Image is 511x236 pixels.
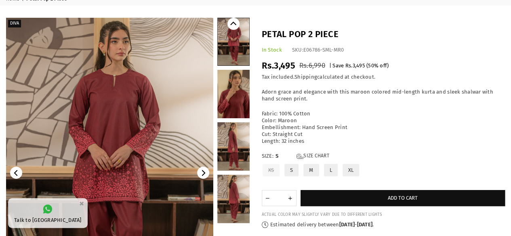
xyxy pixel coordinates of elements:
[357,221,372,228] time: [DATE]
[303,163,320,177] label: M
[292,47,344,54] div: SKU:
[323,163,339,177] label: L
[297,153,329,160] a: Size Chart
[262,111,505,144] p: Fabric: 100% Cotton Color: Maroon Embellishment: Hand Screen Print Cut: Straight Cut Length: 32 i...
[332,63,344,69] span: Save
[8,198,88,228] a: Talk to [GEOGRAPHIC_DATA]
[77,197,86,210] button: ×
[262,47,282,53] span: In Stock
[275,153,292,160] span: S
[345,63,365,69] span: Rs.3,495
[262,60,295,71] span: Rs.3,495
[262,190,297,206] quantity-input: Quantity
[197,167,209,179] button: Next
[366,63,389,69] span: ( % off)
[368,63,374,69] span: 50
[262,212,505,217] div: ACTUAL COLOR MAY SLIGHTLY VARY DUE TO DIFFERENT LIGHTS
[388,195,418,201] span: Add to cart
[262,221,505,228] p: Estimated delivery between - .
[301,190,505,206] button: Add to cart
[294,74,317,80] a: Shipping
[227,18,240,30] button: Previous
[339,221,355,228] time: [DATE]
[10,167,22,179] button: Previous
[8,20,21,27] label: Diva
[262,153,505,160] label: Size:
[342,163,360,177] label: XL
[262,28,505,41] h1: Petal Pop 2 Piece
[262,89,505,102] p: Adorn grace and elegance with this maroon colored mid-length kurta and sleek shalwar with hand sc...
[329,63,331,69] span: |
[303,47,344,53] span: E06786-SML-MR0
[299,61,325,70] span: Rs.6,990
[284,163,299,177] label: S
[262,163,281,177] label: XS
[262,74,505,81] div: Tax included. calculated at checkout.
